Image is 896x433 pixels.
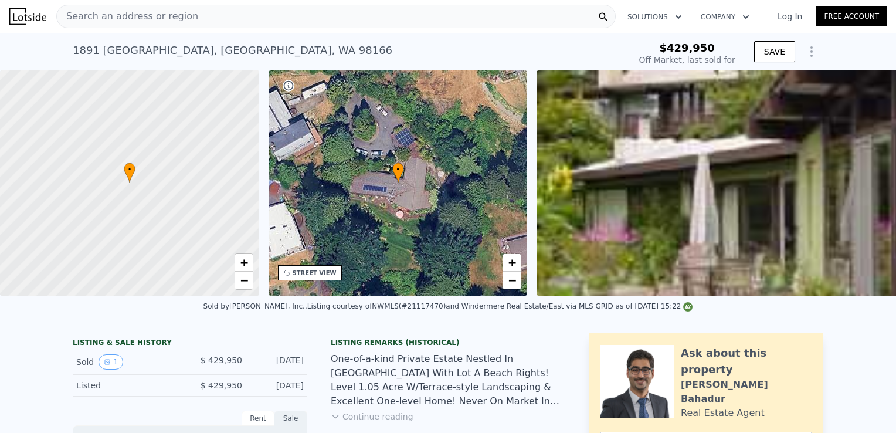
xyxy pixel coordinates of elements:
[659,42,715,54] span: $429,950
[800,40,823,63] button: Show Options
[503,254,521,272] a: Zoom in
[618,6,691,28] button: Solutions
[508,255,516,270] span: +
[201,381,242,390] span: $ 429,950
[242,411,274,426] div: Rent
[57,9,198,23] span: Search an address or region
[681,345,812,378] div: Ask about this property
[683,302,693,312] img: NWMLS Logo
[203,302,307,310] div: Sold by [PERSON_NAME], Inc. .
[503,272,521,289] a: Zoom out
[681,378,812,406] div: [PERSON_NAME] Bahadur
[508,273,516,287] span: −
[763,11,816,22] a: Log In
[639,54,735,66] div: Off Market, last sold for
[754,41,795,62] button: SAVE
[124,164,135,175] span: •
[240,273,247,287] span: −
[392,164,404,175] span: •
[76,354,181,370] div: Sold
[307,302,693,310] div: Listing courtesy of NWMLS (#21117470) and Windermere Real Estate/East via MLS GRID as of [DATE] 1...
[331,411,413,422] button: Continue reading
[331,338,565,347] div: Listing Remarks (Historical)
[9,8,46,25] img: Lotside
[73,338,307,350] div: LISTING & SALE HISTORY
[681,406,765,420] div: Real Estate Agent
[124,163,135,183] div: •
[76,380,181,391] div: Listed
[252,354,304,370] div: [DATE]
[235,254,253,272] a: Zoom in
[816,6,887,26] a: Free Account
[235,272,253,289] a: Zoom out
[392,163,404,183] div: •
[99,354,123,370] button: View historical data
[201,356,242,365] span: $ 429,950
[331,352,565,408] div: One-of-a-kind Private Estate Nestled In [GEOGRAPHIC_DATA] With Lot A Beach Rights! Level 1.05 Acr...
[274,411,307,426] div: Sale
[293,269,337,278] div: STREET VIEW
[691,6,759,28] button: Company
[73,42,392,59] div: 1891 [GEOGRAPHIC_DATA] , [GEOGRAPHIC_DATA] , WA 98166
[240,255,247,270] span: +
[252,380,304,391] div: [DATE]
